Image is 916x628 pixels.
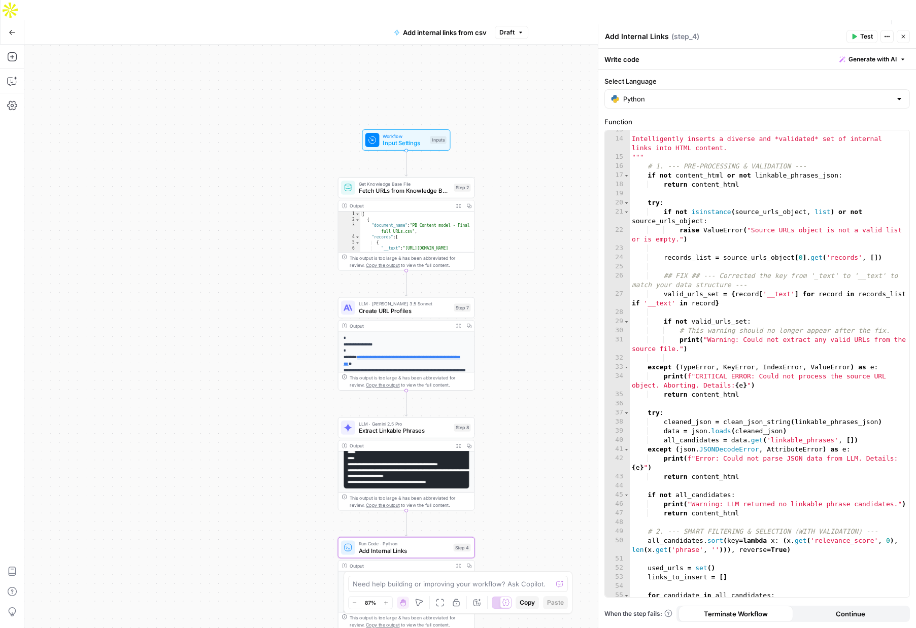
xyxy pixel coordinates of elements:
button: Paste [543,596,568,609]
div: 28 [605,308,630,317]
div: Inputs [430,136,446,144]
textarea: Add Internal Links [605,31,669,42]
div: Output [350,202,450,210]
span: Toggle code folding, rows 17 through 18 [624,171,629,180]
div: 44 [605,481,630,491]
div: Step 8 [454,424,470,432]
g: Edge from start to step_2 [405,151,408,176]
div: 30 [605,326,630,335]
div: 21 [605,207,630,226]
input: Python [623,94,891,104]
div: 51 [605,554,630,564]
button: Generate with AI [835,53,910,66]
span: Copy the output [366,502,399,507]
span: Copy the output [366,382,399,387]
div: 2 [338,217,360,223]
label: Select Language [604,76,910,86]
div: 23 [605,244,630,253]
span: Copy [520,598,535,607]
span: Toggle code folding, rows 37 through 40 [624,408,629,417]
label: Function [604,117,910,127]
div: 36 [605,399,630,408]
div: 4 [338,234,360,240]
div: 15 [605,153,630,162]
button: Draft [495,26,528,39]
div: This output is too large & has been abbreviated for review. to view the full content. [350,374,470,389]
div: 20 [605,198,630,207]
span: Toggle code folding, rows 4 through 743 [355,234,360,240]
g: Edge from step_8 to step_4 [405,510,408,536]
div: 16 [605,162,630,171]
div: 18 [605,180,630,189]
span: 87% [365,599,376,607]
div: 54 [605,582,630,591]
g: Edge from step_7 to step_8 [405,391,408,416]
span: Copy the output [366,262,399,267]
div: 32 [605,354,630,363]
span: Draft [499,28,515,37]
span: Input Settings [383,138,426,147]
span: Toggle code folding, rows 55 through 64 [624,591,629,600]
a: When the step fails: [604,609,672,618]
span: Toggle code folding, rows 1 through 745 [355,212,360,217]
div: Step 7 [454,304,470,312]
div: WorkflowInput SettingsInputs [338,129,475,151]
div: Get Knowledge Base FileFetch URLs from Knowledge BaseStep 2Output[ { "document_name":"PB Content ... [338,177,475,270]
div: 47 [605,509,630,518]
span: Generate with AI [849,55,897,64]
div: 40 [605,436,630,445]
button: Copy [516,596,539,609]
div: Write code [598,49,916,69]
div: 24 [605,253,630,262]
div: 3 [338,223,360,234]
div: 49 [605,527,630,536]
span: Toggle code folding, rows 2 through 744 [355,217,360,223]
div: 53 [605,573,630,582]
button: Add internal links from csv [388,24,493,41]
div: 33 [605,363,630,372]
div: Output [350,322,450,329]
div: 48 [605,518,630,527]
div: This output is too large & has been abbreviated for review. to view the full content. [350,254,470,268]
span: Paste [547,598,564,607]
span: Toggle code folding, rows 45 through 47 [624,491,629,500]
div: 38 [605,417,630,427]
span: Copy the output [366,622,399,627]
span: LLM · Gemini 2.5 Pro [359,420,451,427]
span: Continue [836,609,865,619]
span: Toggle code folding, rows 29 through 31 [624,317,629,326]
div: Step 4 [454,544,471,552]
span: Workflow [383,132,426,139]
span: Toggle code folding, rows 21 through 22 [624,207,629,217]
div: 55 [605,591,630,600]
div: 46 [605,500,630,509]
div: Step 2 [454,184,470,192]
div: 31 [605,335,630,354]
span: Toggle code folding, rows 33 through 35 [624,363,629,372]
span: Add internal links from csv [403,27,487,38]
div: 27 [605,290,630,308]
div: 45 [605,491,630,500]
span: ( step_4 ) [671,31,699,42]
div: 34 [605,372,630,390]
span: Fetch URLs from Knowledge Base [359,186,451,195]
g: Edge from step_2 to step_7 [405,270,408,296]
span: Terminate Workflow [704,609,768,619]
div: 22 [605,226,630,244]
div: This output is too large & has been abbreviated for review. to view the full content. [350,494,470,508]
span: Run Code · Python [359,540,450,547]
div: 6 [338,246,360,263]
div: 52 [605,564,630,573]
div: 37 [605,408,630,417]
div: 39 [605,427,630,436]
span: LLM · [PERSON_NAME] 3.5 Sonnet [359,300,451,307]
span: Toggle code folding, rows 20 through 31 [624,198,629,207]
span: Extract Linkable Phrases [359,426,451,435]
span: Get Knowledge Base File [359,180,451,187]
div: 1 [338,212,360,217]
span: Add Internal Links [359,546,450,555]
div: 42 [605,454,630,472]
span: Create URL Profiles [359,306,451,315]
div: 26 [605,271,630,290]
